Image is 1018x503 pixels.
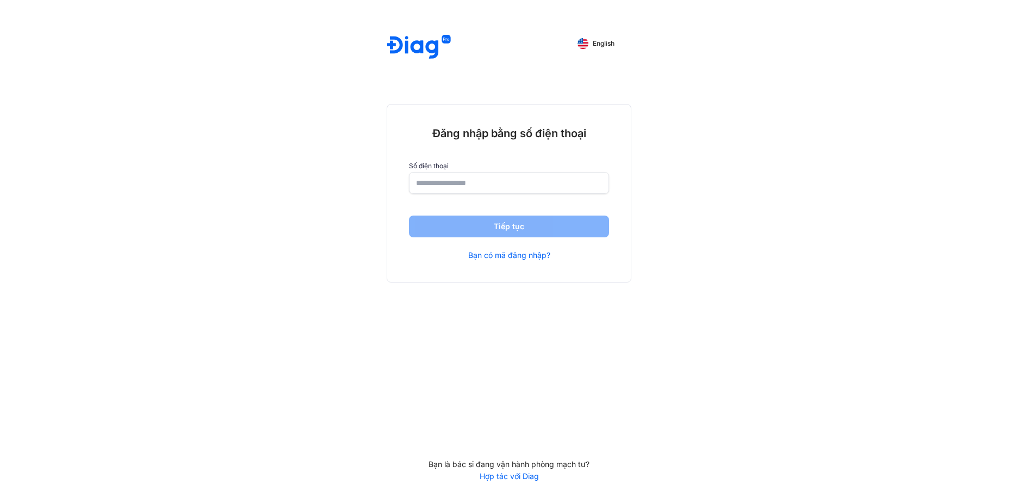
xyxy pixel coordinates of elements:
[387,471,631,481] a: Hợp tác với Diag
[409,162,609,170] label: Số điện thoại
[593,40,614,47] span: English
[570,35,622,52] button: English
[409,126,609,140] div: Đăng nhập bằng số điện thoại
[409,216,609,237] button: Tiếp tục
[468,250,550,260] a: Bạn có mã đăng nhập?
[578,38,588,49] img: English
[387,35,451,60] img: logo
[387,459,631,469] div: Bạn là bác sĩ đang vận hành phòng mạch tư?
